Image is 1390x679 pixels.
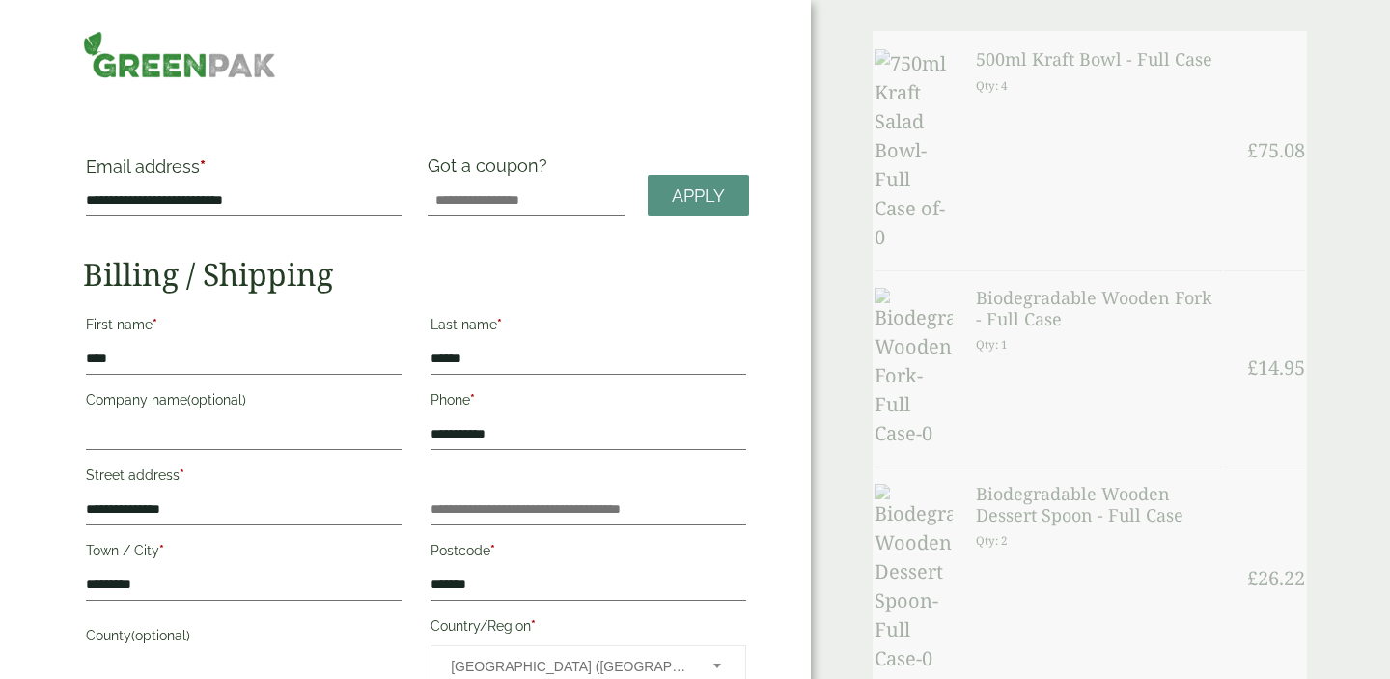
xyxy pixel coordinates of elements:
abbr: required [153,317,157,332]
img: GreenPak Supplies [83,31,276,78]
label: Got a coupon? [428,156,555,185]
label: Street address [86,462,402,495]
label: Country/Region [431,612,746,645]
label: Town / City [86,537,402,570]
label: Postcode [431,537,746,570]
label: Phone [431,386,746,419]
span: Apply [672,185,725,207]
abbr: required [180,467,184,483]
abbr: required [497,317,502,332]
a: Apply [648,175,749,216]
label: Company name [86,386,402,419]
abbr: required [490,543,495,558]
abbr: required [159,543,164,558]
abbr: required [470,392,475,408]
abbr: required [200,156,206,177]
label: County [86,622,402,655]
label: Last name [431,311,746,344]
abbr: required [531,618,536,634]
span: (optional) [131,628,190,643]
h2: Billing / Shipping [83,256,749,293]
label: First name [86,311,402,344]
span: (optional) [187,392,246,408]
label: Email address [86,158,402,185]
